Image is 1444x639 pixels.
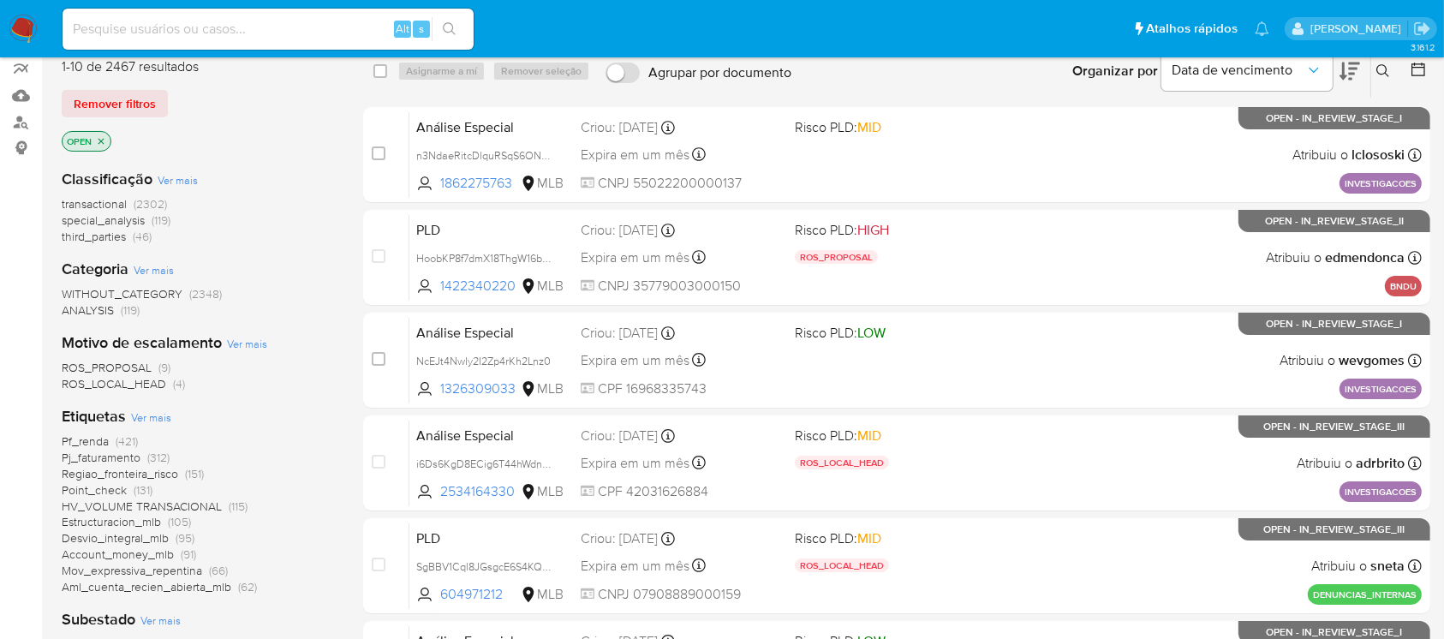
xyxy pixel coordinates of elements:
a: Notificações [1255,21,1269,36]
input: Pesquise usuários ou casos... [63,18,474,40]
span: 3.161.2 [1411,40,1435,54]
span: Atalhos rápidos [1146,20,1238,38]
p: weverton.gomes@mercadopago.com.br [1310,21,1407,37]
a: Sair [1413,20,1431,38]
span: Alt [396,21,409,37]
span: s [419,21,424,37]
button: search-icon [432,17,467,41]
